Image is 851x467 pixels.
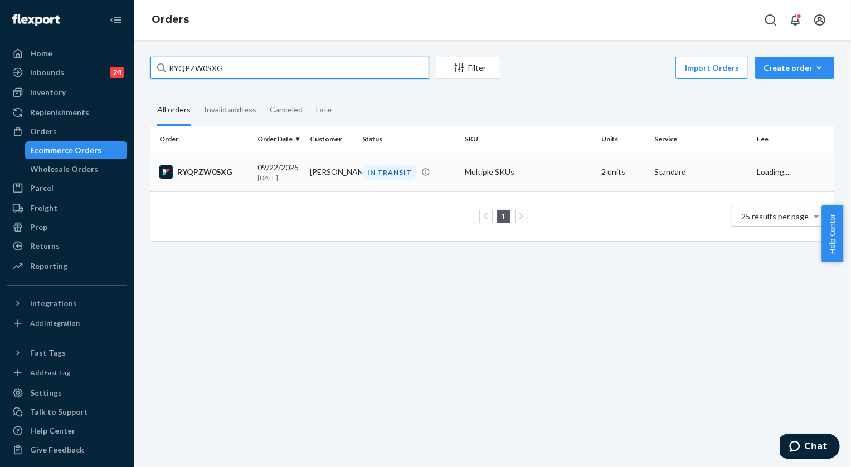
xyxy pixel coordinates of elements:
[7,403,127,421] button: Talk to Support
[30,368,70,377] div: Add Fast Tag
[755,57,834,79] button: Create order
[159,165,249,179] div: RYQPZW0SXG
[253,126,305,153] th: Order Date
[30,425,75,436] div: Help Center
[31,145,102,156] div: Ecommerce Orders
[30,406,88,417] div: Talk to Support
[257,162,301,183] div: 09/22/2025
[110,67,124,78] div: 24
[157,95,191,126] div: All orders
[30,347,66,358] div: Fast Tags
[742,212,809,221] span: 25 results per page
[7,122,127,140] a: Orders
[152,13,189,26] a: Orders
[30,48,52,59] div: Home
[7,218,127,236] a: Prep
[30,67,64,78] div: Inbounds
[597,126,650,153] th: Units
[7,317,127,330] a: Add Integration
[30,183,54,194] div: Parcel
[760,9,782,31] button: Open Search Box
[30,444,84,455] div: Give Feedback
[7,199,127,217] a: Freight
[7,344,127,362] button: Fast Tags
[752,126,834,153] th: Fee
[7,257,127,275] a: Reporting
[270,95,303,124] div: Canceled
[204,95,256,124] div: Invalid address
[30,203,57,214] div: Freight
[30,387,62,399] div: Settings
[30,318,80,328] div: Add Integration
[7,83,127,101] a: Inventory
[30,107,89,118] div: Replenishments
[499,212,508,221] a: Page 1 is your current page
[12,14,60,26] img: Flexport logo
[7,422,127,440] a: Help Center
[764,62,826,73] div: Create order
[150,126,253,153] th: Order
[305,153,358,191] td: [PERSON_NAME]
[30,126,57,137] div: Orders
[780,434,840,461] iframe: Opens a widget where you can chat to one of our agents
[7,63,127,81] a: Inbounds24
[358,126,460,153] th: Status
[650,126,752,153] th: Service
[310,134,353,144] div: Customer
[30,298,77,309] div: Integrations
[821,205,843,262] button: Help Center
[30,260,67,272] div: Reporting
[7,237,127,255] a: Returns
[7,294,127,312] button: Integrations
[7,384,127,402] a: Settings
[7,104,127,121] a: Replenishments
[460,126,597,153] th: SKU
[654,166,748,178] p: Standard
[675,57,748,79] button: Import Orders
[30,87,66,98] div: Inventory
[7,179,127,197] a: Parcel
[597,153,650,191] td: 2 units
[7,45,127,62] a: Home
[752,153,834,191] td: Loading....
[257,173,301,183] p: [DATE]
[25,141,128,159] a: Ecommerce Orders
[460,153,597,191] td: Multiple SKUs
[7,441,127,459] button: Give Feedback
[436,57,500,79] button: Filter
[105,9,127,31] button: Close Navigation
[150,57,429,79] input: Search orders
[316,95,332,124] div: Late
[143,4,198,36] ol: breadcrumbs
[25,160,128,178] a: Wholesale Orders
[31,164,99,175] div: Wholesale Orders
[7,366,127,380] a: Add Fast Tag
[362,165,417,180] div: IN TRANSIT
[436,62,500,73] div: Filter
[784,9,806,31] button: Open notifications
[30,240,60,252] div: Returns
[30,222,47,233] div: Prep
[809,9,831,31] button: Open account menu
